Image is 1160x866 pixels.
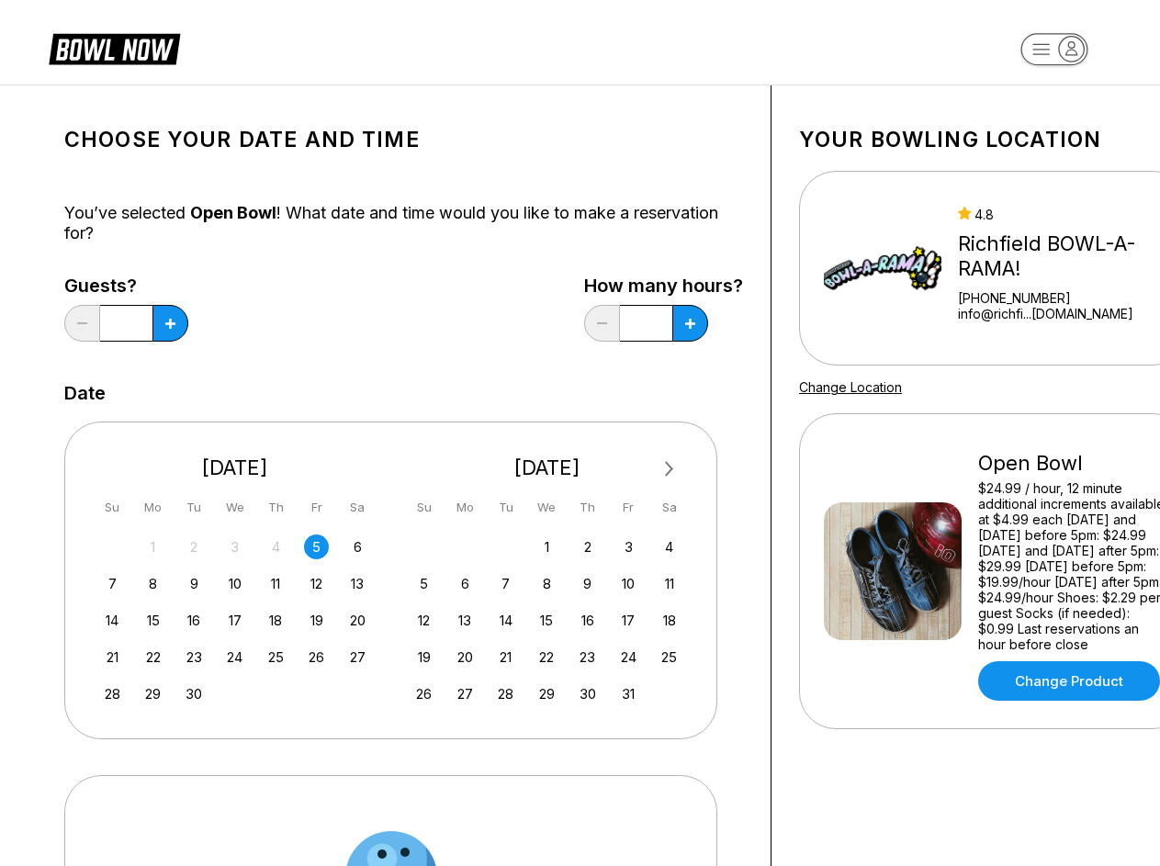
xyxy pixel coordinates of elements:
div: Th [264,495,288,520]
div: We [222,495,247,520]
div: Choose Saturday, October 11th, 2025 [657,571,681,596]
div: Choose Friday, October 17th, 2025 [616,608,641,633]
div: Choose Thursday, October 2nd, 2025 [575,534,600,559]
div: Choose Sunday, September 7th, 2025 [100,571,125,596]
div: Choose Tuesday, September 9th, 2025 [182,571,207,596]
div: Choose Tuesday, September 16th, 2025 [182,608,207,633]
div: Th [575,495,600,520]
div: Choose Thursday, October 9th, 2025 [575,571,600,596]
div: Choose Monday, October 6th, 2025 [453,571,478,596]
div: Choose Sunday, October 26th, 2025 [411,681,436,706]
div: Choose Friday, October 3rd, 2025 [616,534,641,559]
div: Choose Wednesday, October 22nd, 2025 [535,645,559,669]
div: Not available Tuesday, September 2nd, 2025 [182,534,207,559]
div: Choose Tuesday, October 14th, 2025 [493,608,518,633]
div: Choose Tuesday, September 30th, 2025 [182,681,207,706]
div: Choose Sunday, October 12th, 2025 [411,608,436,633]
div: Choose Friday, September 19th, 2025 [304,608,329,633]
div: Choose Saturday, September 6th, 2025 [345,534,370,559]
div: Choose Friday, September 5th, 2025 [304,534,329,559]
div: Fr [304,495,329,520]
div: Choose Wednesday, September 17th, 2025 [222,608,247,633]
div: Choose Wednesday, October 29th, 2025 [535,681,559,706]
div: month 2025-09 [97,533,373,706]
div: Choose Saturday, September 13th, 2025 [345,571,370,596]
img: Richfield BOWL-A-RAMA! [824,199,941,337]
label: Guests? [64,276,188,296]
div: Sa [345,495,370,520]
div: Not available Wednesday, September 3rd, 2025 [222,534,247,559]
div: Choose Thursday, October 30th, 2025 [575,681,600,706]
div: Choose Wednesday, September 24th, 2025 [222,645,247,669]
div: Not available Monday, September 1st, 2025 [141,534,165,559]
img: Open Bowl [824,502,962,640]
div: Choose Saturday, October 25th, 2025 [657,645,681,669]
div: Choose Friday, October 24th, 2025 [616,645,641,669]
div: month 2025-10 [410,533,685,706]
div: Su [100,495,125,520]
div: Choose Friday, September 26th, 2025 [304,645,329,669]
div: Mo [141,495,165,520]
div: Choose Monday, September 8th, 2025 [141,571,165,596]
div: Choose Wednesday, October 1st, 2025 [535,534,559,559]
div: Mo [453,495,478,520]
div: Choose Monday, September 29th, 2025 [141,681,165,706]
div: Choose Wednesday, October 8th, 2025 [535,571,559,596]
div: Choose Wednesday, September 10th, 2025 [222,571,247,596]
div: Choose Monday, September 22nd, 2025 [141,645,165,669]
div: Choose Tuesday, September 23rd, 2025 [182,645,207,669]
div: Choose Sunday, September 14th, 2025 [100,608,125,633]
div: Choose Monday, October 13th, 2025 [453,608,478,633]
div: Choose Monday, October 20th, 2025 [453,645,478,669]
div: Su [411,495,436,520]
div: Choose Thursday, September 25th, 2025 [264,645,288,669]
a: Change Location [799,379,902,395]
a: Change Product [978,661,1160,701]
div: [DATE] [405,455,690,480]
div: Choose Tuesday, October 28th, 2025 [493,681,518,706]
div: Choose Thursday, October 16th, 2025 [575,608,600,633]
h1: Choose your Date and time [64,127,743,152]
div: Choose Friday, October 10th, 2025 [616,571,641,596]
div: Choose Sunday, September 28th, 2025 [100,681,125,706]
div: Choose Tuesday, October 7th, 2025 [493,571,518,596]
div: Sa [657,495,681,520]
div: Choose Wednesday, October 15th, 2025 [535,608,559,633]
div: Choose Saturday, September 27th, 2025 [345,645,370,669]
div: Tu [493,495,518,520]
div: Choose Monday, October 27th, 2025 [453,681,478,706]
span: Open Bowl [190,203,276,222]
button: Next Month [655,455,684,484]
label: Date [64,383,106,403]
div: Not available Thursday, September 4th, 2025 [264,534,288,559]
div: Choose Tuesday, October 21st, 2025 [493,645,518,669]
div: Tu [182,495,207,520]
div: Fr [616,495,641,520]
div: Choose Friday, October 31st, 2025 [616,681,641,706]
div: [DATE] [93,455,377,480]
div: Choose Saturday, October 4th, 2025 [657,534,681,559]
div: Choose Thursday, September 11th, 2025 [264,571,288,596]
div: Choose Thursday, October 23rd, 2025 [575,645,600,669]
div: Choose Sunday, October 5th, 2025 [411,571,436,596]
div: Choose Saturday, September 20th, 2025 [345,608,370,633]
div: You’ve selected ! What date and time would you like to make a reservation for? [64,203,743,243]
div: We [535,495,559,520]
div: Choose Sunday, October 19th, 2025 [411,645,436,669]
div: Choose Thursday, September 18th, 2025 [264,608,288,633]
div: Choose Monday, September 15th, 2025 [141,608,165,633]
label: How many hours? [584,276,743,296]
div: Choose Sunday, September 21st, 2025 [100,645,125,669]
div: Choose Saturday, October 18th, 2025 [657,608,681,633]
div: Choose Friday, September 12th, 2025 [304,571,329,596]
